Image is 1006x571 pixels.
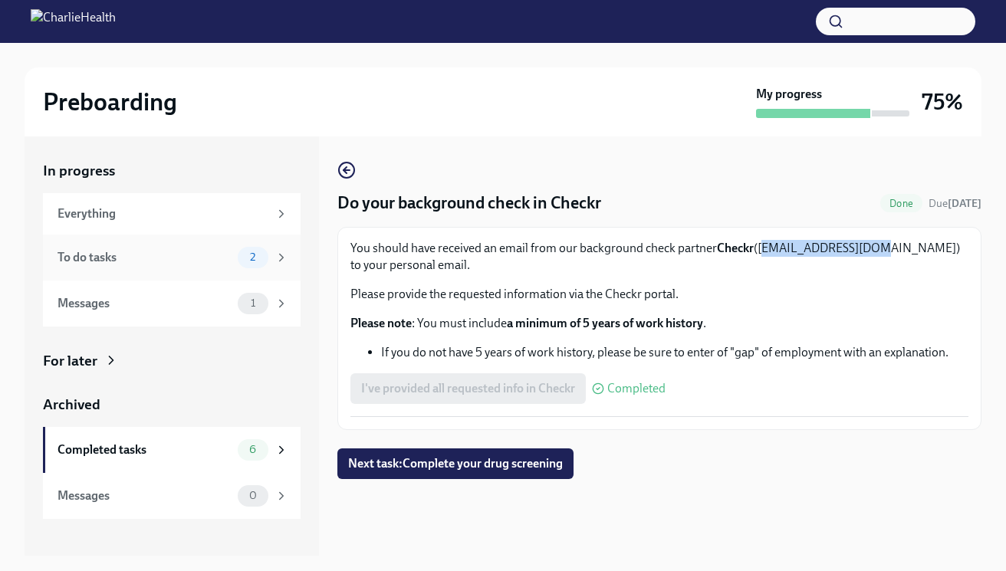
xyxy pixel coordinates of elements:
strong: a minimum of 5 years of work history [507,316,703,330]
p: Please provide the requested information via the Checkr portal. [350,286,968,303]
a: In progress [43,161,301,181]
button: Next task:Complete your drug screening [337,448,574,479]
span: 0 [240,490,266,501]
div: Completed tasks [58,441,232,458]
div: To do tasks [58,249,232,266]
a: Everything [43,193,301,235]
span: Completed [607,382,666,395]
div: Messages [58,295,232,312]
span: September 18th, 2025 09:00 [929,196,981,211]
h2: Preboarding [43,87,177,117]
p: You should have received an email from our background check partner ([EMAIL_ADDRESS][DOMAIN_NAME]... [350,240,968,274]
div: Messages [58,487,232,504]
span: Next task : Complete your drug screening [348,456,563,471]
span: Due [929,197,981,210]
a: To do tasks2 [43,235,301,281]
h4: Do your background check in Checkr [337,192,601,215]
li: If you do not have 5 years of work history, please be sure to enter of "gap" of employment with a... [381,344,968,361]
a: Archived [43,395,301,415]
span: Done [880,198,922,209]
strong: Please note [350,316,412,330]
strong: My progress [756,86,822,103]
h3: 75% [922,88,963,116]
span: 2 [241,251,265,263]
a: Messages1 [43,281,301,327]
p: : You must include . [350,315,968,332]
img: CharlieHealth [31,9,116,34]
div: For later [43,351,97,371]
span: 1 [242,297,265,309]
a: Messages0 [43,473,301,519]
a: Completed tasks6 [43,427,301,473]
strong: [DATE] [948,197,981,210]
div: Everything [58,205,268,222]
strong: Checkr [717,241,754,255]
span: 6 [240,444,265,455]
a: For later [43,351,301,371]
